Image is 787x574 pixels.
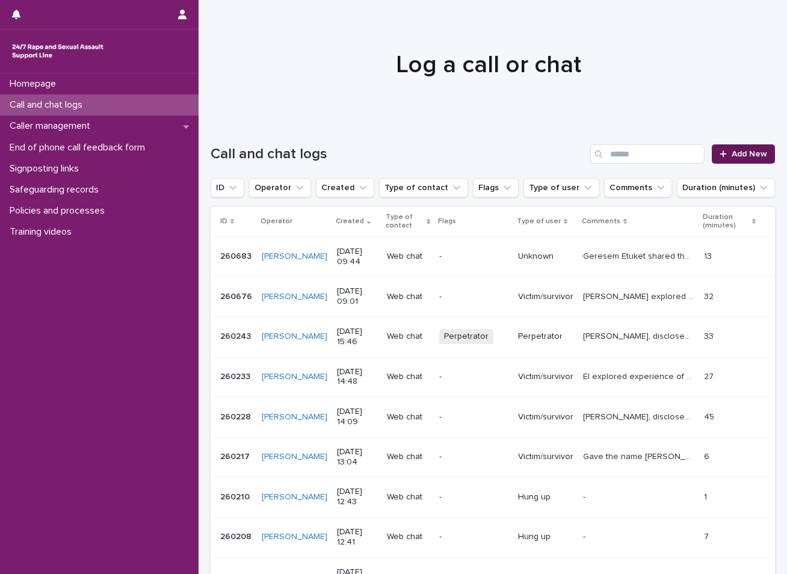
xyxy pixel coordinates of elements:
[677,178,775,197] button: Duration (minutes)
[220,289,255,302] p: 260676
[518,332,573,342] p: Perpetrator
[220,529,254,542] p: 260208
[220,490,252,502] p: 260210
[211,236,775,277] tr: 260683260683 [PERSON_NAME] [DATE] 09:44Web chat-UnknownGeresem Etuket shared they were chatting f...
[387,332,430,342] p: Web chat
[583,449,697,462] p: Gave the name Zoe, mentioned being frightening and scared. operator ended the chat upon recognition.
[220,215,227,228] p: ID
[732,150,767,158] span: Add New
[604,178,672,197] button: Comments
[583,490,588,502] p: -
[337,447,377,468] p: [DATE] 13:04
[211,437,775,477] tr: 260217260217 [PERSON_NAME] [DATE] 13:04Web chat-Victim/survivorGave the name [PERSON_NAME], menti...
[211,277,775,317] tr: 260676260676 [PERSON_NAME] [DATE] 09:01Web chat-Victim/survivor[PERSON_NAME] explored experience ...
[704,249,714,262] p: 13
[518,412,573,422] p: Victim/survivor
[703,211,749,233] p: Duration (minutes)
[5,78,66,90] p: Homepage
[473,178,519,197] button: Flags
[704,289,716,302] p: 32
[5,205,114,217] p: Policies and processes
[583,529,588,542] p: -
[523,178,599,197] button: Type of user
[316,178,374,197] button: Created
[583,289,697,302] p: Emily explored experience of S.V by a guy recently, explored feelings and thoughts around it, Vis...
[518,532,573,542] p: Hung up
[387,372,430,382] p: Web chat
[387,532,430,542] p: Web chat
[211,146,585,163] h1: Call and chat logs
[518,252,573,262] p: Unknown
[249,178,311,197] button: Operator
[583,369,697,382] p: EI explored experience of S.V by someone in the past. Visitor shared having a child due to the ab...
[387,412,430,422] p: Web chat
[518,372,573,382] p: Victim/survivor
[262,532,327,542] a: [PERSON_NAME]
[582,215,620,228] p: Comments
[337,527,377,548] p: [DATE] 12:41
[704,449,712,462] p: 6
[337,487,377,507] p: [DATE] 12:43
[337,327,377,347] p: [DATE] 15:46
[5,99,92,111] p: Call and chat logs
[704,490,709,502] p: 1
[583,329,697,342] p: Donni, disclosed their partner experienced S.V by Ex partner in the past, and has been struggling...
[337,286,377,307] p: [DATE] 09:01
[439,292,508,302] p: -
[211,51,766,79] h1: Log a call or chat
[261,215,292,228] p: Operator
[336,215,364,228] p: Created
[439,372,508,382] p: -
[439,329,493,344] span: Perpetrator
[583,249,697,262] p: Geresem Etuket shared they were chatting from Uganda and needed to understand something, operator...
[5,184,108,196] p: Safeguarding records
[704,529,711,542] p: 7
[5,120,100,132] p: Caller management
[590,144,705,164] input: Search
[211,517,775,557] tr: 260208260208 [PERSON_NAME] [DATE] 12:41Web chat-Hung up-- 77
[211,357,775,397] tr: 260233260233 [PERSON_NAME] [DATE] 14:48Web chat-Victim/survivorEI explored experience of S.V by s...
[704,329,716,342] p: 33
[220,410,253,422] p: 260228
[211,397,775,437] tr: 260228260228 [PERSON_NAME] [DATE] 14:09Web chat-Victim/survivor[PERSON_NAME], disclosed they've b...
[387,452,430,462] p: Web chat
[220,449,252,462] p: 260217
[387,252,430,262] p: Web chat
[220,329,253,342] p: 260243
[211,477,775,517] tr: 260210260210 [PERSON_NAME] [DATE] 12:43Web chat-Hung up-- 11
[262,372,327,382] a: [PERSON_NAME]
[379,178,468,197] button: Type of contact
[387,492,430,502] p: Web chat
[518,452,573,462] p: Victim/survivor
[337,247,377,267] p: [DATE] 09:44
[704,410,717,422] p: 45
[262,332,327,342] a: [PERSON_NAME]
[262,492,327,502] a: [PERSON_NAME]
[438,215,456,228] p: Flags
[439,252,508,262] p: -
[704,369,716,382] p: 27
[262,452,327,462] a: [PERSON_NAME]
[518,292,573,302] p: Victim/survivor
[439,412,508,422] p: -
[5,142,155,153] p: End of phone call feedback form
[712,144,775,164] a: Add New
[262,252,327,262] a: [PERSON_NAME]
[211,316,775,357] tr: 260243260243 [PERSON_NAME] [DATE] 15:46Web chatPerpetratorPerpetrator[PERSON_NAME], disclosed the...
[262,412,327,422] a: [PERSON_NAME]
[337,367,377,387] p: [DATE] 14:48
[262,292,327,302] a: [PERSON_NAME]
[439,452,508,462] p: -
[386,211,424,233] p: Type of contact
[517,215,561,228] p: Type of user
[220,249,254,262] p: 260683
[439,532,508,542] p: -
[220,369,253,382] p: 260233
[5,163,88,174] p: Signposting links
[583,410,697,422] p: Anakiwe, disclosed they've been experiencing S.V since they moved in together. Visitor explored f...
[211,178,244,197] button: ID
[337,407,377,427] p: [DATE] 14:09
[5,226,81,238] p: Training videos
[10,39,106,63] img: rhQMoQhaT3yELyF149Cw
